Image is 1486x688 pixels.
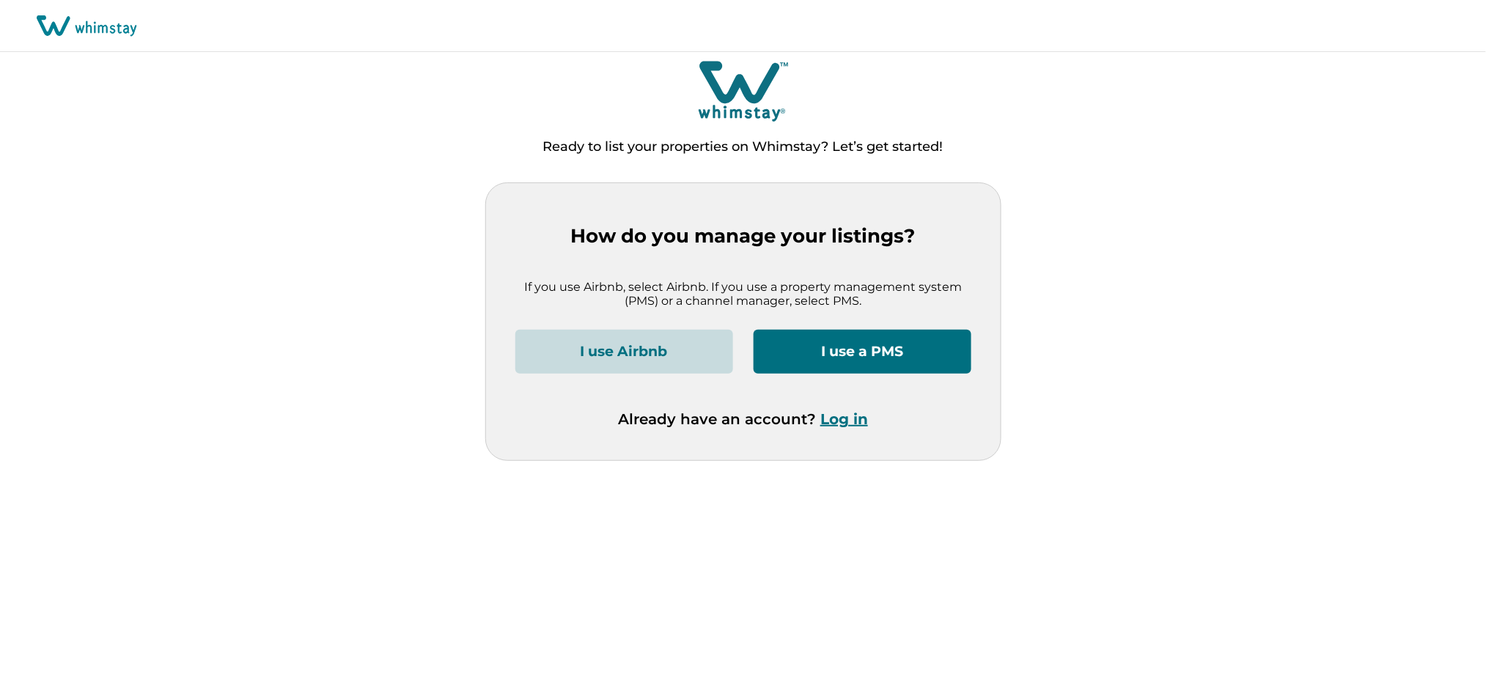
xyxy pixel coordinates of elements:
p: Ready to list your properties on Whimstay? Let’s get started! [543,140,944,155]
p: How do you manage your listings? [515,225,971,248]
p: If you use Airbnb, select Airbnb. If you use a property management system (PMS) or a channel mana... [515,280,971,308]
button: I use Airbnb [515,330,733,374]
button: Log in [820,410,868,428]
p: Already have an account? [618,410,868,428]
button: I use a PMS [754,330,971,374]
